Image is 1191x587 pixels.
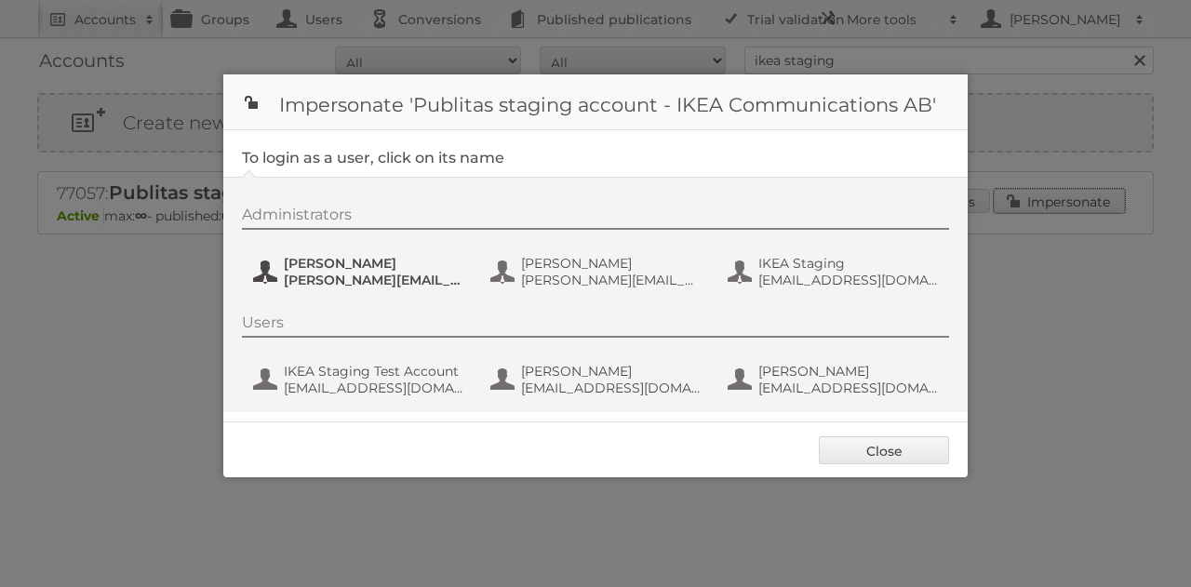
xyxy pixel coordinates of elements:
[521,380,702,396] span: [EMAIL_ADDRESS][DOMAIN_NAME]
[521,363,702,380] span: [PERSON_NAME]
[819,436,949,464] a: Close
[284,255,464,272] span: [PERSON_NAME]
[242,206,949,230] div: Administrators
[284,272,464,288] span: [PERSON_NAME][EMAIL_ADDRESS][DOMAIN_NAME]
[251,253,470,290] button: [PERSON_NAME] [PERSON_NAME][EMAIL_ADDRESS][DOMAIN_NAME]
[521,272,702,288] span: [PERSON_NAME][EMAIL_ADDRESS][DOMAIN_NAME]
[758,380,939,396] span: [EMAIL_ADDRESS][DOMAIN_NAME]
[284,363,464,380] span: IKEA Staging Test Account
[726,361,944,398] button: [PERSON_NAME] [EMAIL_ADDRESS][DOMAIN_NAME]
[758,255,939,272] span: IKEA Staging
[223,74,968,130] h1: Impersonate 'Publitas staging account - IKEA Communications AB'
[242,314,949,338] div: Users
[758,363,939,380] span: [PERSON_NAME]
[758,272,939,288] span: [EMAIL_ADDRESS][DOMAIN_NAME]
[521,255,702,272] span: [PERSON_NAME]
[242,149,504,167] legend: To login as a user, click on its name
[726,253,944,290] button: IKEA Staging [EMAIL_ADDRESS][DOMAIN_NAME]
[251,361,470,398] button: IKEA Staging Test Account [EMAIL_ADDRESS][DOMAIN_NAME]
[488,253,707,290] button: [PERSON_NAME] [PERSON_NAME][EMAIL_ADDRESS][DOMAIN_NAME]
[488,361,707,398] button: [PERSON_NAME] [EMAIL_ADDRESS][DOMAIN_NAME]
[284,380,464,396] span: [EMAIL_ADDRESS][DOMAIN_NAME]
